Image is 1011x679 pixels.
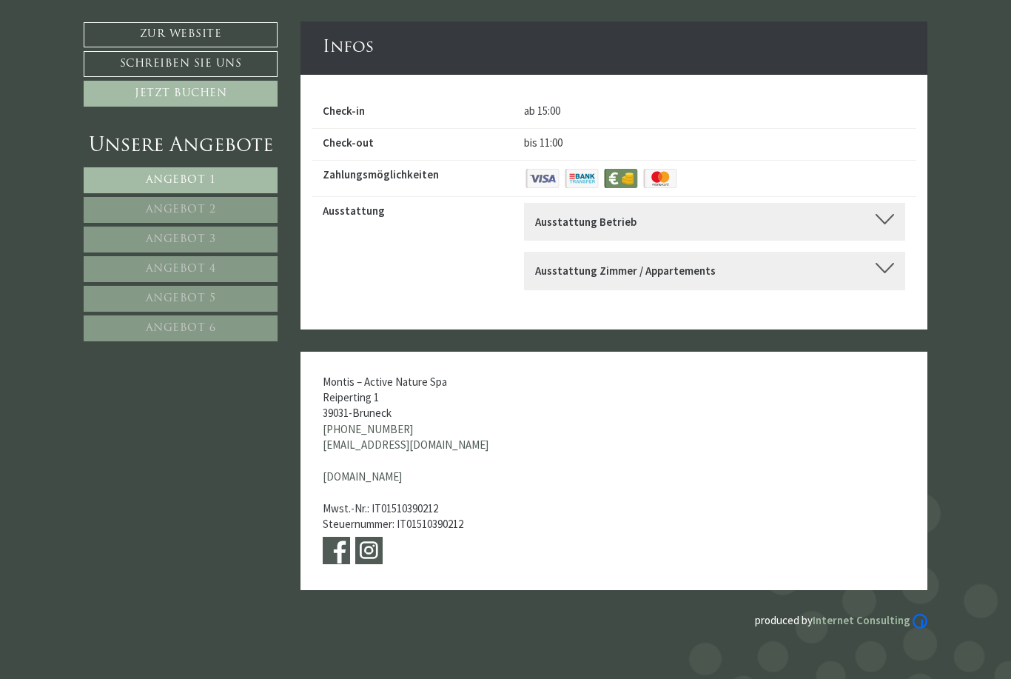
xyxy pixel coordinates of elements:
[323,390,379,404] span: Reiperting 1
[323,406,349,420] span: 39031
[813,613,927,627] a: Internet Consulting
[323,438,488,452] a: [EMAIL_ADDRESS][DOMAIN_NAME]
[323,135,374,150] label: Check-out
[84,22,278,47] a: Zur Website
[563,167,600,190] img: Banküberweisung
[146,264,216,275] span: Angebot 4
[913,614,927,629] img: Logo Internet Consulting
[323,375,447,389] span: Montis – Active Nature Spa
[84,51,278,77] a: Schreiben Sie uns
[146,175,216,186] span: Angebot 1
[146,234,216,245] span: Angebot 3
[323,103,365,118] label: Check-in
[513,103,916,118] div: ab 15:00
[323,422,413,436] a: [PHONE_NUMBER]
[146,204,216,215] span: Angebot 2
[367,501,438,515] span: : IT01510390212
[323,469,402,484] a: [DOMAIN_NAME]
[513,135,916,150] div: bis 11:00
[146,323,216,334] span: Angebot 6
[813,613,910,627] b: Internet Consulting
[535,264,716,278] b: Ausstattung Zimmer / Appartements
[352,406,392,420] span: Bruneck
[642,167,679,190] img: Maestro
[323,167,439,182] label: Zahlungsmöglichkeiten
[323,203,385,218] label: Ausstattung
[22,42,211,53] div: Montis – Active Nature Spa
[267,11,317,35] div: [DATE]
[535,215,637,229] b: Ausstattung Betrieb
[300,352,562,591] div: - Mwst.-Nr. Steuernummer
[22,69,211,78] small: 20:46
[84,133,278,160] div: Unsere Angebote
[487,390,583,416] button: Senden
[524,167,561,190] img: Visa
[146,293,216,304] span: Angebot 5
[84,612,927,629] div: produced by
[300,21,928,74] div: Infos
[11,39,218,81] div: Guten Tag, wie können wir Ihnen helfen?
[602,167,639,190] img: Barzahlung
[392,517,463,531] span: : IT01510390212
[84,81,278,107] a: Jetzt buchen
